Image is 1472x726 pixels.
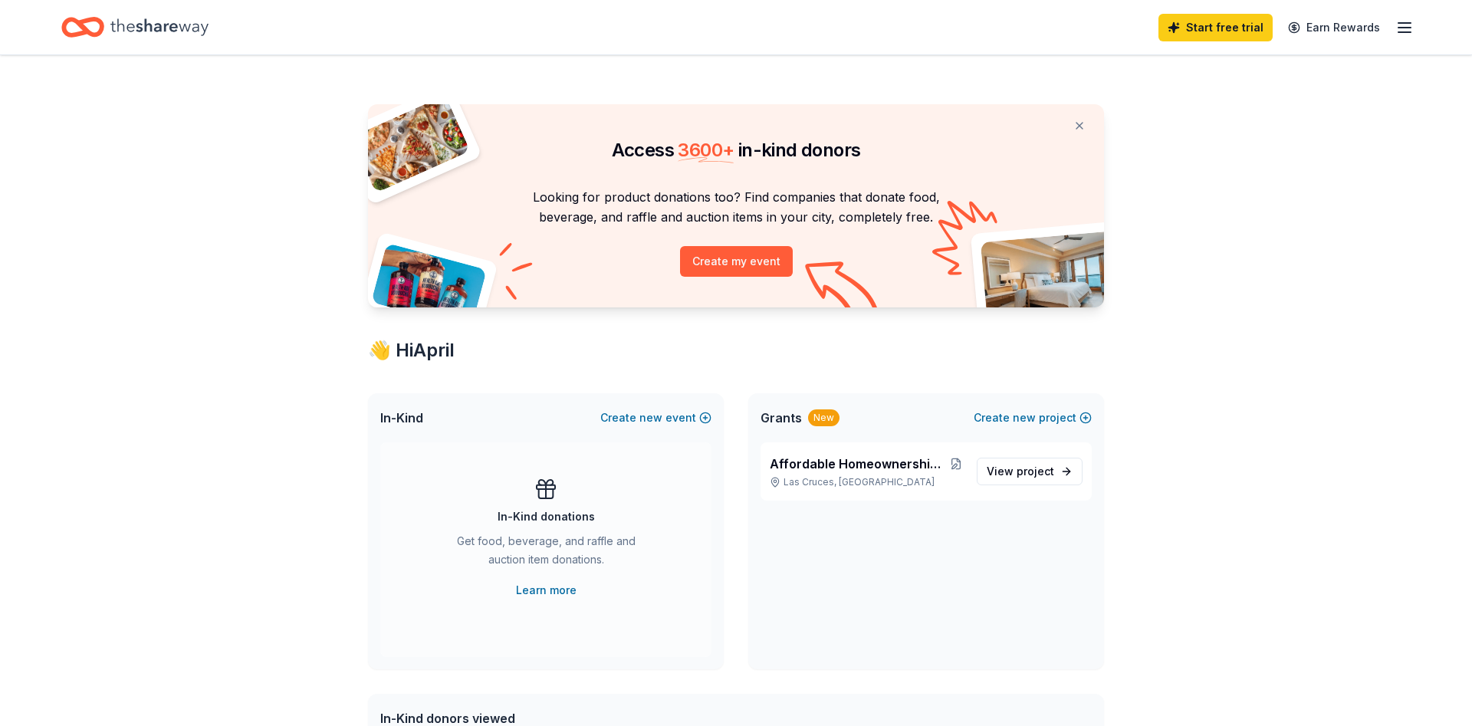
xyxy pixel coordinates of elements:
[974,409,1092,427] button: Createnewproject
[680,246,793,277] button: Create my event
[770,455,948,473] span: Affordable Homeownership/Community Development
[808,409,839,426] div: New
[1017,465,1054,478] span: project
[639,409,662,427] span: new
[977,458,1083,485] a: View project
[1279,14,1389,41] a: Earn Rewards
[1158,14,1273,41] a: Start free trial
[761,409,802,427] span: Grants
[600,409,711,427] button: Createnewevent
[612,139,861,161] span: Access in-kind donors
[516,581,577,600] a: Learn more
[678,139,734,161] span: 3600 +
[442,532,650,575] div: Get food, beverage, and raffle and auction item donations.
[498,508,595,526] div: In-Kind donations
[61,9,209,45] a: Home
[380,409,423,427] span: In-Kind
[368,338,1104,363] div: 👋 Hi April
[351,95,471,193] img: Pizza
[805,261,882,319] img: Curvy arrow
[770,476,964,488] p: Las Cruces, [GEOGRAPHIC_DATA]
[386,187,1086,228] p: Looking for product donations too? Find companies that donate food, beverage, and raffle and auct...
[987,462,1054,481] span: View
[1013,409,1036,427] span: new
